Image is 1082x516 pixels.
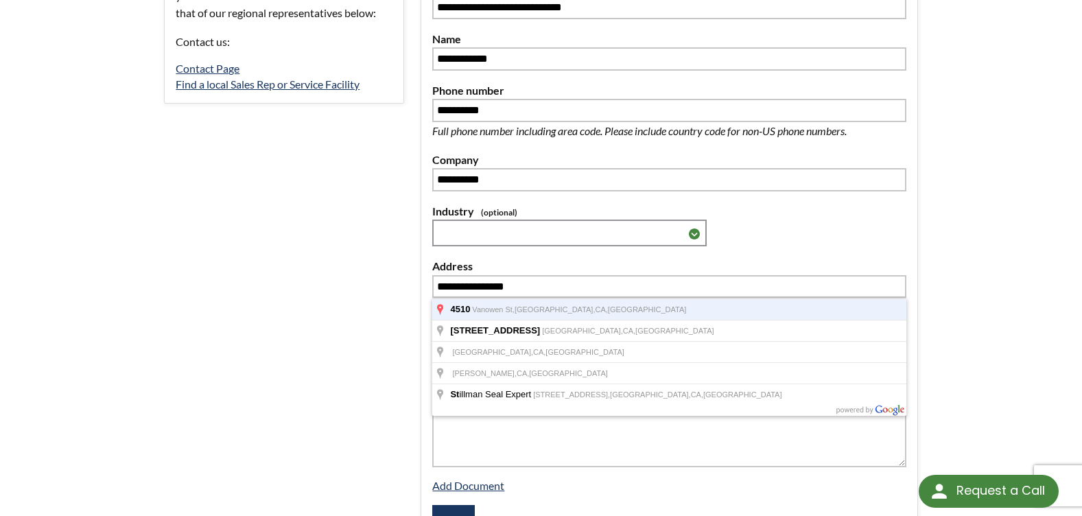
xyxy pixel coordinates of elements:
[533,390,610,399] span: [STREET_ADDRESS],
[608,305,687,314] span: [GEOGRAPHIC_DATA]
[452,369,517,377] span: [PERSON_NAME],
[595,305,607,314] span: CA,
[450,389,533,399] span: illman Seal Expert
[919,475,1059,508] div: Request a Call
[432,202,906,220] label: Industry
[176,33,392,51] p: Contact us:
[432,479,504,492] a: Add Document
[432,30,906,48] label: Name
[529,369,608,377] span: [GEOGRAPHIC_DATA]
[432,257,906,275] label: Address
[450,389,459,399] span: St
[432,122,892,140] p: Full phone number including area code. Please include country code for non-US phone numbers.
[533,348,545,356] span: CA,
[176,62,239,75] a: Contact Page
[542,327,623,335] span: [GEOGRAPHIC_DATA],
[450,325,540,336] span: [STREET_ADDRESS]
[450,304,470,314] span: 4510
[517,369,529,377] span: CA,
[956,475,1045,506] div: Request a Call
[176,78,360,91] a: Find a local Sales Rep or Service Facility
[691,390,703,399] span: CA,
[472,305,515,314] span: Vanowen St,
[703,390,782,399] span: [GEOGRAPHIC_DATA]
[623,327,635,335] span: CA,
[432,151,906,169] label: Company
[452,348,533,356] span: [GEOGRAPHIC_DATA],
[928,480,950,502] img: round button
[515,305,596,314] span: [GEOGRAPHIC_DATA],
[610,390,691,399] span: [GEOGRAPHIC_DATA],
[545,348,624,356] span: [GEOGRAPHIC_DATA]
[432,82,906,99] label: Phone number
[635,327,714,335] span: [GEOGRAPHIC_DATA]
